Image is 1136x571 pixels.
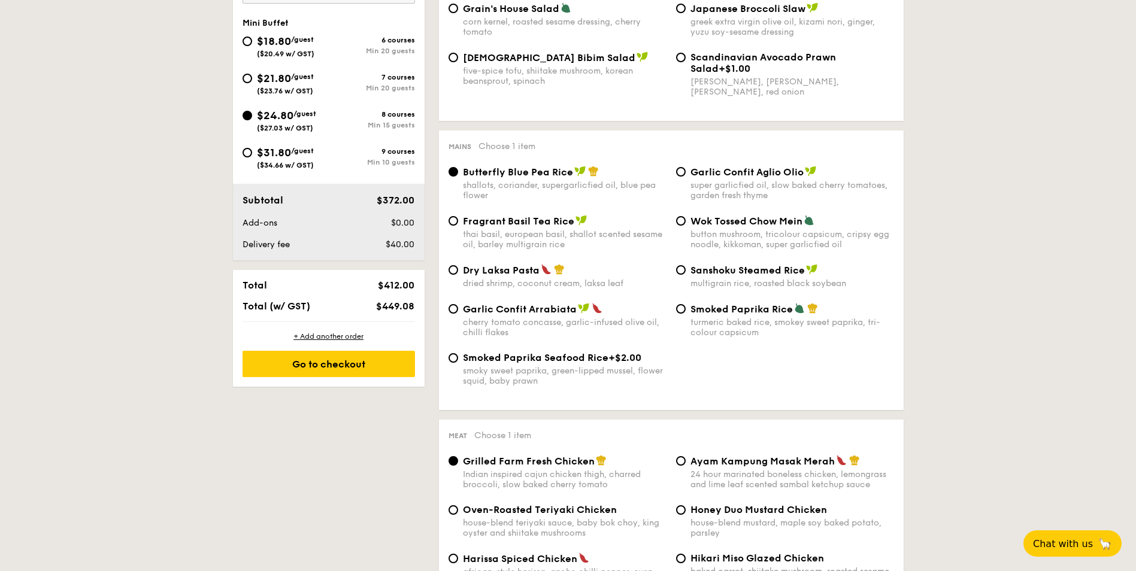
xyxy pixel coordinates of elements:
[243,18,289,28] span: Mini Buffet
[463,317,667,338] div: cherry tomato concasse, garlic-infused olive oil, chilli flakes
[329,73,415,81] div: 7 courses
[676,167,686,177] input: Garlic Confit Aglio Oliosuper garlicfied oil, slow baked cherry tomatoes, garden fresh thyme
[463,66,667,86] div: five-spice tofu, shiitake mushroom, korean beansprout, spinach
[690,278,894,288] div: multigrain rice, roasted black soybean
[386,239,414,250] span: $40.00
[391,218,414,228] span: $0.00
[463,553,577,564] span: Harissa Spiced Chicken
[578,303,590,314] img: icon-vegan.f8ff3823.svg
[257,87,313,95] span: ($23.76 w/ GST)
[690,518,894,538] div: house-blend mustard, maple soy baked potato, parsley
[805,166,817,177] img: icon-vegan.f8ff3823.svg
[690,229,894,250] div: button mushroom, tricolour capsicum, cripsy egg noodle, kikkoman, super garlicfied oil
[291,147,314,155] span: /guest
[690,317,894,338] div: turmeric baked rice, smokey sweet paprika, tri-colour capsicum
[329,36,415,44] div: 6 courses
[243,37,252,46] input: $18.80/guest($20.49 w/ GST)6 coursesMin 20 guests
[449,432,467,440] span: Meat
[690,552,824,564] span: Hikari Miso Glazed Chicken
[690,3,805,14] span: Japanese Broccoli Slaw
[676,304,686,314] input: Smoked Paprika Riceturmeric baked rice, smokey sweet paprika, tri-colour capsicum
[676,216,686,226] input: Wok Tossed Chow Meinbutton mushroom, tricolour capsicum, cripsy egg noodle, kikkoman, super garli...
[449,216,458,226] input: Fragrant Basil Tea Ricethai basil, european basil, shallot scented sesame oil, barley multigrain ...
[690,265,805,276] span: Sanshoku Steamed Rice
[690,504,827,515] span: Honey Duo Mustard Chicken
[377,195,414,206] span: $372.00
[676,53,686,62] input: Scandinavian Avocado Prawn Salad+$1.00[PERSON_NAME], [PERSON_NAME], [PERSON_NAME], red onion
[449,265,458,275] input: Dry Laksa Pastadried shrimp, coconut cream, laksa leaf
[690,180,894,201] div: super garlicfied oil, slow baked cherry tomatoes, garden fresh thyme
[690,17,894,37] div: greek extra virgin olive oil, kizami nori, ginger, yuzu soy-sesame dressing
[329,47,415,55] div: Min 20 guests
[1098,537,1112,551] span: 🦙
[463,3,559,14] span: Grain's House Salad
[329,110,415,119] div: 8 courses
[574,166,586,177] img: icon-vegan.f8ff3823.svg
[243,332,415,341] div: + Add another order
[449,505,458,515] input: Oven-Roasted Teriyaki Chickenhouse-blend teriyaki sauce, baby bok choy, king oyster and shiitake ...
[561,2,571,13] img: icon-vegetarian.fe4039eb.svg
[257,161,314,169] span: ($34.66 w/ GST)
[378,280,414,291] span: $412.00
[449,554,458,563] input: Harissa Spiced Chickenafrican-style harissa, ancho chilli pepper, oven-roasted zucchini and carrot
[588,166,599,177] img: icon-chef-hat.a58ddaea.svg
[676,265,686,275] input: Sanshoku Steamed Ricemultigrain rice, roasted black soybean
[849,455,860,466] img: icon-chef-hat.a58ddaea.svg
[463,229,667,250] div: thai basil, european basil, shallot scented sesame oil, barley multigrain rice
[596,455,607,466] img: icon-chef-hat.a58ddaea.svg
[541,264,552,275] img: icon-spicy.37a8142b.svg
[463,180,667,201] div: shallots, coriander, supergarlicfied oil, blue pea flower
[794,303,805,314] img: icon-vegetarian.fe4039eb.svg
[463,455,595,467] span: Grilled Farm Fresh Chicken
[449,167,458,177] input: Butterfly Blue Pea Riceshallots, coriander, supergarlicfied oil, blue pea flower
[463,278,667,288] div: dried shrimp, coconut cream, laksa leaf
[243,351,415,377] div: Go to checkout
[463,265,540,276] span: Dry Laksa Pasta
[463,166,573,178] span: Butterfly Blue Pea Rice
[690,51,836,74] span: Scandinavian Avocado Prawn Salad
[719,63,750,74] span: +$1.00
[807,303,818,314] img: icon-chef-hat.a58ddaea.svg
[478,141,535,151] span: Choose 1 item
[474,430,531,441] span: Choose 1 item
[592,303,602,314] img: icon-spicy.37a8142b.svg
[463,17,667,37] div: corn kernel, roasted sesame dressing, cherry tomato
[449,53,458,62] input: [DEMOGRAPHIC_DATA] Bibim Saladfive-spice tofu, shiitake mushroom, korean beansprout, spinach
[243,74,252,83] input: $21.80/guest($23.76 w/ GST)7 coursesMin 20 guests
[463,504,617,515] span: Oven-Roasted Teriyaki Chicken
[690,77,894,97] div: [PERSON_NAME], [PERSON_NAME], [PERSON_NAME], red onion
[257,124,313,132] span: ($27.03 w/ GST)
[243,239,290,250] span: Delivery fee
[690,469,894,490] div: 24 hour marinated boneless chicken, lemongrass and lime leaf scented sambal ketchup sauce
[291,72,314,81] span: /guest
[690,303,793,315] span: Smoked Paprika Rice
[243,111,252,120] input: $24.80/guest($27.03 w/ GST)8 coursesMin 15 guests
[578,552,589,563] img: icon-spicy.37a8142b.svg
[676,4,686,13] input: Japanese Broccoli Slawgreek extra virgin olive oil, kizami nori, ginger, yuzu soy-sesame dressing
[463,215,574,227] span: Fragrant Basil Tea Rice
[243,218,277,228] span: Add-ons
[463,366,667,386] div: smoky sweet paprika, green-lipped mussel, flower squid, baby prawn
[463,52,635,63] span: [DEMOGRAPHIC_DATA] Bibim Salad
[329,84,415,92] div: Min 20 guests
[449,353,458,363] input: Smoked Paprika Seafood Rice+$2.00smoky sweet paprika, green-lipped mussel, flower squid, baby prawn
[575,215,587,226] img: icon-vegan.f8ff3823.svg
[293,110,316,118] span: /guest
[257,50,314,58] span: ($20.49 w/ GST)
[690,166,804,178] span: Garlic Confit Aglio Olio
[804,215,814,226] img: icon-vegetarian.fe4039eb.svg
[1023,530,1122,557] button: Chat with us🦙
[676,456,686,466] input: Ayam Kampung Masak Merah24 hour marinated boneless chicken, lemongrass and lime leaf scented samb...
[690,455,835,467] span: Ayam Kampung Masak Merah
[676,505,686,515] input: Honey Duo Mustard Chickenhouse-blend mustard, maple soy baked potato, parsley
[836,455,847,466] img: icon-spicy.37a8142b.svg
[463,469,667,490] div: Indian inspired cajun chicken thigh, charred broccoli, slow baked cherry tomato
[329,147,415,156] div: 9 courses
[243,195,283,206] span: Subtotal
[291,35,314,44] span: /guest
[449,456,458,466] input: Grilled Farm Fresh ChickenIndian inspired cajun chicken thigh, charred broccoli, slow baked cherr...
[608,352,641,363] span: +$2.00
[257,109,293,122] span: $24.80
[257,146,291,159] span: $31.80
[463,352,608,363] span: Smoked Paprika Seafood Rice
